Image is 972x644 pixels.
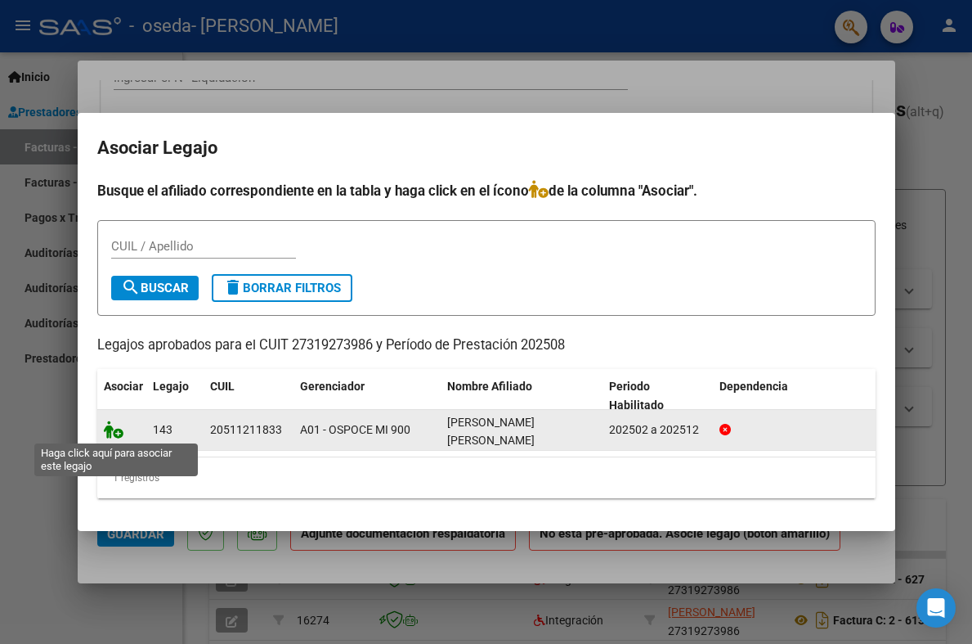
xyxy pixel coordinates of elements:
div: 202502 a 202512 [609,421,706,439]
h2: Asociar Legajo [97,133,876,164]
span: CUIL [210,380,235,393]
span: A01 - OSPOCE MI 900 [300,423,410,436]
mat-icon: delete [223,277,243,297]
button: Borrar Filtros [212,274,352,302]
div: 1 registros [97,457,876,498]
mat-icon: search [121,277,141,297]
p: Legajos aprobados para el CUIT 27319273986 y Período de Prestación 202508 [97,336,876,356]
span: 143 [153,423,172,436]
datatable-header-cell: Nombre Afiliado [441,369,603,423]
datatable-header-cell: Asociar [97,369,146,423]
span: MARTINEZ ROMAN IVAN NAZARENO [447,416,535,448]
datatable-header-cell: Gerenciador [293,369,441,423]
span: Legajo [153,380,189,393]
div: 20511211833 [210,421,282,439]
span: Periodo Habilitado [609,380,664,412]
datatable-header-cell: Periodo Habilitado [602,369,713,423]
h4: Busque el afiliado correspondiente en la tabla y haga click en el ícono de la columna "Asociar". [97,180,876,201]
div: Open Intercom Messenger [916,588,956,628]
datatable-header-cell: Dependencia [713,369,876,423]
span: Asociar [104,380,143,393]
span: Borrar Filtros [223,281,341,295]
span: Buscar [121,281,189,295]
span: Nombre Afiliado [447,380,532,393]
span: Dependencia [719,380,788,393]
span: Gerenciador [300,380,365,393]
button: Buscar [111,276,199,300]
datatable-header-cell: Legajo [146,369,204,423]
datatable-header-cell: CUIL [204,369,293,423]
